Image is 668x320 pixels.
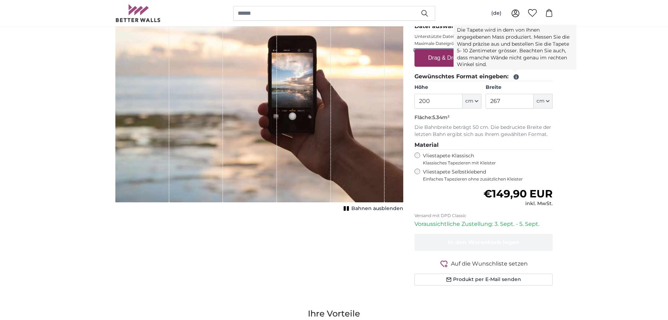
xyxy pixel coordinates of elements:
[115,4,161,22] img: Betterwalls
[414,34,553,39] p: Unterstützte Dateiformate JPG, PNG, TIFF, PDF.
[414,22,553,31] legend: Datei auswählen
[484,200,553,207] div: inkl. MwSt.
[423,176,553,182] span: Einfaches Tapezieren ohne zusätzlichen Kleister
[414,213,553,218] p: Versand mit DPD Classic
[414,220,553,228] p: Voraussichtliche Zustellung: 3. Sept. - 5. Sept.
[351,205,403,212] span: Bahnen ausblenden
[537,98,545,105] span: cm
[451,260,528,268] span: Auf die Wunschliste setzen
[414,141,553,150] legend: Material
[486,7,507,20] button: (de)
[414,124,553,138] p: Die Bahnbreite beträgt 50 cm. Die bedruckte Breite der letzten Bahn ergibt sich aus Ihrem gewählt...
[448,239,519,246] span: In den Warenkorb legen
[486,84,553,91] label: Breite
[414,114,553,121] p: Fläche:
[423,160,547,166] span: Klassisches Tapezieren mit Kleister
[414,72,553,81] legend: Gewünschtes Format eingeben:
[414,274,553,286] button: Produkt per E-Mail senden
[432,114,450,120] span: 5.34m²
[414,259,553,268] button: Auf die Wunschliste setzen
[342,204,403,214] button: Bahnen ausblenden
[465,98,473,105] span: cm
[423,169,553,182] label: Vliestapete Selbstklebend
[115,308,553,319] h3: Ihre Vorteile
[534,94,553,109] button: cm
[484,187,553,200] span: €149,90 EUR
[414,84,481,91] label: Höhe
[463,94,481,109] button: cm
[425,51,542,65] label: Drag & Drop Ihrer Dateien oder
[414,234,553,251] button: In den Warenkorb legen
[506,55,539,61] u: Durchsuchen
[423,152,547,166] label: Vliestapete Klassisch
[414,41,553,46] p: Maximale Dateigrösse 200MB.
